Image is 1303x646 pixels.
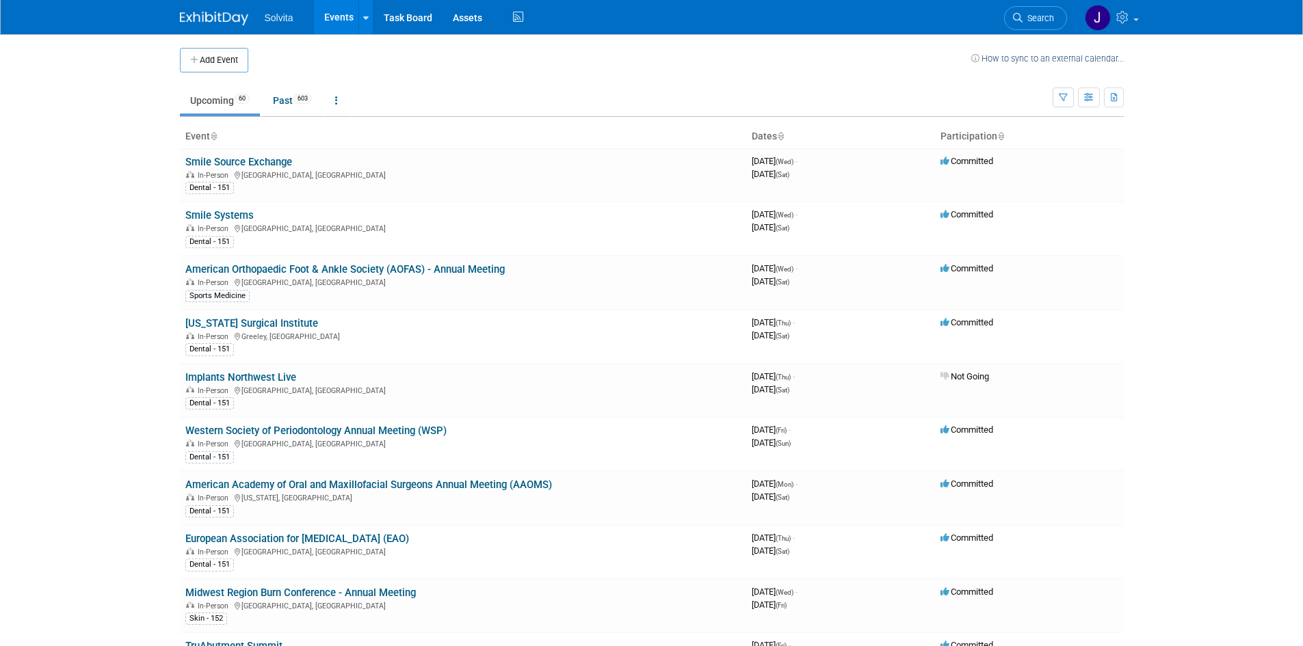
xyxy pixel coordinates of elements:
div: Dental - 151 [185,343,234,355]
span: (Sat) [776,494,789,501]
span: (Sat) [776,171,789,178]
span: (Thu) [776,319,791,327]
a: Midwest Region Burn Conference - Annual Meeting [185,587,416,599]
div: [GEOGRAPHIC_DATA], [GEOGRAPHIC_DATA] [185,169,741,180]
span: In-Person [198,386,233,395]
span: [DATE] [752,371,795,381]
div: Dental - 151 [185,397,234,409]
span: 60 [235,94,250,104]
img: In-Person Event [186,494,194,500]
span: (Fri) [776,602,787,609]
img: In-Person Event [186,224,194,231]
div: [GEOGRAPHIC_DATA], [GEOGRAPHIC_DATA] [185,276,741,287]
span: (Sat) [776,548,789,555]
div: Dental - 151 [185,182,234,194]
div: Dental - 151 [185,236,234,248]
span: Search [1023,13,1054,23]
span: [DATE] [752,425,791,435]
a: Search [1004,6,1067,30]
span: (Sat) [776,278,789,286]
a: How to sync to an external calendar... [971,53,1124,64]
span: Solvita [265,12,293,23]
span: [DATE] [752,600,787,610]
a: Western Society of Periodontology Annual Meeting (WSP) [185,425,447,437]
img: In-Person Event [186,171,194,178]
span: 603 [293,94,312,104]
img: In-Person Event [186,278,194,285]
span: In-Person [198,224,233,233]
span: (Sat) [776,332,789,340]
a: Implants Northwest Live [185,371,296,383]
span: Committed [940,479,993,489]
div: Skin - 152 [185,613,227,625]
div: [GEOGRAPHIC_DATA], [GEOGRAPHIC_DATA] [185,546,741,556]
div: Sports Medicine [185,290,250,302]
span: (Sat) [776,224,789,232]
span: - [795,209,798,219]
a: American Orthopaedic Foot & Ankle Society (AOFAS) - Annual Meeting [185,263,505,275]
span: - [795,587,798,597]
a: Sort by Start Date [777,131,784,142]
span: Committed [940,425,993,435]
a: Smile Source Exchange [185,156,292,168]
span: (Fri) [776,427,787,434]
span: [DATE] [752,479,798,489]
span: [DATE] [752,587,798,597]
th: Dates [746,125,935,148]
a: American Academy of Oral and Maxillofacial Surgeons Annual Meeting (AAOMS) [185,479,552,491]
th: Participation [935,125,1124,148]
img: In-Person Event [186,548,194,554]
span: [DATE] [752,169,789,179]
span: Committed [940,533,993,543]
span: - [789,425,791,435]
th: Event [180,125,746,148]
img: Josh Richardson [1085,5,1111,31]
div: Greeley, [GEOGRAPHIC_DATA] [185,330,741,341]
span: [DATE] [752,317,795,327]
span: Committed [940,587,993,597]
a: Smile Systems [185,209,254,221]
div: [GEOGRAPHIC_DATA], [GEOGRAPHIC_DATA] [185,438,741,448]
span: Not Going [940,371,989,381]
span: [DATE] [752,156,798,166]
span: [DATE] [752,384,789,394]
span: Committed [940,156,993,166]
span: (Wed) [776,211,793,219]
div: Dental - 151 [185,505,234,517]
span: In-Person [198,332,233,341]
span: - [793,317,795,327]
img: In-Person Event [186,440,194,446]
span: [DATE] [752,330,789,340]
span: - [793,533,795,543]
span: [DATE] [752,438,791,448]
span: (Sat) [776,386,789,394]
a: Sort by Event Name [210,131,217,142]
span: [DATE] [752,276,789,286]
div: Dental - 151 [185,558,234,571]
span: [DATE] [752,546,789,556]
div: [GEOGRAPHIC_DATA], [GEOGRAPHIC_DATA] [185,384,741,395]
span: In-Person [198,171,233,180]
div: [GEOGRAPHIC_DATA], [GEOGRAPHIC_DATA] [185,600,741,610]
img: ExhibitDay [180,12,248,25]
img: In-Person Event [186,386,194,393]
div: Dental - 151 [185,451,234,463]
span: (Sun) [776,440,791,447]
span: In-Person [198,494,233,502]
span: In-Person [198,548,233,556]
span: In-Person [198,440,233,448]
span: - [795,156,798,166]
span: - [793,371,795,381]
span: [DATE] [752,533,795,543]
span: [DATE] [752,263,798,273]
a: Upcoming60 [180,88,260,113]
span: (Wed) [776,158,793,165]
span: In-Person [198,602,233,610]
span: [DATE] [752,209,798,219]
span: - [795,479,798,489]
img: In-Person Event [186,602,194,608]
a: [US_STATE] Surgical Institute [185,317,318,329]
img: In-Person Event [186,332,194,339]
a: Past603 [263,88,322,113]
span: (Mon) [776,481,793,488]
